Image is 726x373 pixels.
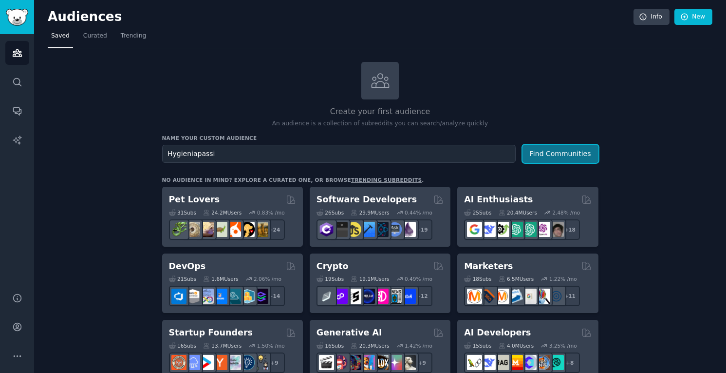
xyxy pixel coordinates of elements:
[351,342,389,349] div: 20.3M Users
[162,106,598,118] h2: Create your first audience
[212,355,227,370] img: ycombinator
[405,342,432,349] div: 1.42 % /mo
[499,209,537,216] div: 20.4M Users
[80,28,111,48] a: Curated
[333,355,348,370] img: dalle2
[169,342,196,349] div: 16 Sub s
[481,355,496,370] img: DeepSeek
[373,355,389,370] img: FluxAI
[499,342,534,349] div: 4.0M Users
[162,145,516,163] input: Pick a short name, like "Digital Marketers" or "Movie-Goers"
[464,327,531,339] h2: AI Developers
[467,289,482,304] img: content_marketing
[387,355,402,370] img: starryai
[464,194,533,206] h2: AI Enthusiasts
[316,342,344,349] div: 16 Sub s
[351,177,422,183] a: trending subreddits
[464,260,513,273] h2: Marketers
[467,355,482,370] img: LangChain
[559,353,580,373] div: + 8
[319,289,334,304] img: ethfinance
[521,355,537,370] img: OpenSourceAI
[401,222,416,237] img: elixir
[83,32,107,40] span: Curated
[199,355,214,370] img: startup
[499,275,534,282] div: 6.5M Users
[522,145,598,163] button: Find Communities
[48,9,633,25] h2: Audiences
[467,222,482,237] img: GoogleGeminiAI
[521,289,537,304] img: googleads
[464,342,491,349] div: 15 Sub s
[412,219,432,240] div: + 19
[633,9,670,25] a: Info
[333,222,348,237] img: software
[412,286,432,306] div: + 12
[264,353,285,373] div: + 9
[559,219,580,240] div: + 18
[405,209,432,216] div: 0.44 % /mo
[535,355,550,370] img: llmops
[203,275,239,282] div: 1.6M Users
[508,222,523,237] img: chatgpt_promptDesign
[212,222,227,237] img: turtle
[535,222,550,237] img: OpenAIDev
[360,222,375,237] img: iOSProgramming
[346,289,361,304] img: ethstaker
[199,289,214,304] img: Docker_DevOps
[481,289,496,304] img: bigseo
[169,327,253,339] h2: Startup Founders
[185,289,200,304] img: AWS_Certified_Experts
[494,289,509,304] img: AskMarketing
[360,289,375,304] img: web3
[464,275,491,282] div: 18 Sub s
[254,275,281,282] div: 2.06 % /mo
[169,275,196,282] div: 21 Sub s
[264,286,285,306] div: + 14
[316,209,344,216] div: 26 Sub s
[264,219,285,240] div: + 24
[169,260,206,273] h2: DevOps
[351,209,389,216] div: 29.9M Users
[51,32,70,40] span: Saved
[199,222,214,237] img: leopardgeckos
[171,355,186,370] img: EntrepreneurRideAlong
[494,355,509,370] img: Rag
[316,260,349,273] h2: Crypto
[360,355,375,370] img: sdforall
[346,222,361,237] img: learnjavascript
[674,9,712,25] a: New
[559,286,580,306] div: + 11
[240,222,255,237] img: PetAdvice
[316,327,382,339] h2: Generative AI
[203,342,242,349] div: 13.7M Users
[549,342,577,349] div: 3.25 % /mo
[351,275,389,282] div: 19.1M Users
[373,289,389,304] img: defiblockchain
[226,355,241,370] img: indiehackers
[521,222,537,237] img: chatgpt_prompts_
[226,222,241,237] img: cockatiel
[549,289,564,304] img: OnlineMarketing
[549,222,564,237] img: ArtificalIntelligence
[6,9,28,26] img: GummySearch logo
[552,209,580,216] div: 2.48 % /mo
[316,275,344,282] div: 19 Sub s
[253,222,268,237] img: dogbreed
[464,209,491,216] div: 25 Sub s
[240,289,255,304] img: aws_cdk
[257,209,285,216] div: 0.83 % /mo
[171,222,186,237] img: herpetology
[319,222,334,237] img: csharp
[257,342,285,349] div: 1.50 % /mo
[494,222,509,237] img: AItoolsCatalog
[549,355,564,370] img: AIDevelopersSociety
[253,289,268,304] img: PlatformEngineers
[319,355,334,370] img: aivideo
[508,355,523,370] img: MistralAI
[253,355,268,370] img: growmybusiness
[240,355,255,370] img: Entrepreneurship
[508,289,523,304] img: Emailmarketing
[169,209,196,216] div: 31 Sub s
[333,289,348,304] img: 0xPolygon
